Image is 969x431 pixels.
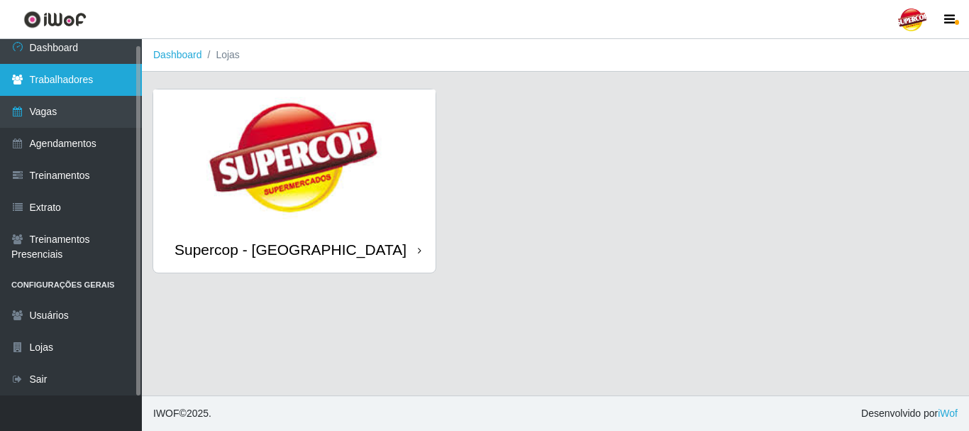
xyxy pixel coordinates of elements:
[142,39,969,72] nav: breadcrumb
[153,406,211,421] span: © 2025 .
[861,406,958,421] span: Desenvolvido por
[938,408,958,419] a: iWof
[153,49,202,60] a: Dashboard
[23,11,87,28] img: CoreUI Logo
[175,241,406,258] div: Supercop - [GEOGRAPHIC_DATA]
[153,408,179,419] span: IWOF
[153,89,436,273] a: Supercop - [GEOGRAPHIC_DATA]
[153,89,436,227] img: cardImg
[202,48,240,62] li: Lojas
